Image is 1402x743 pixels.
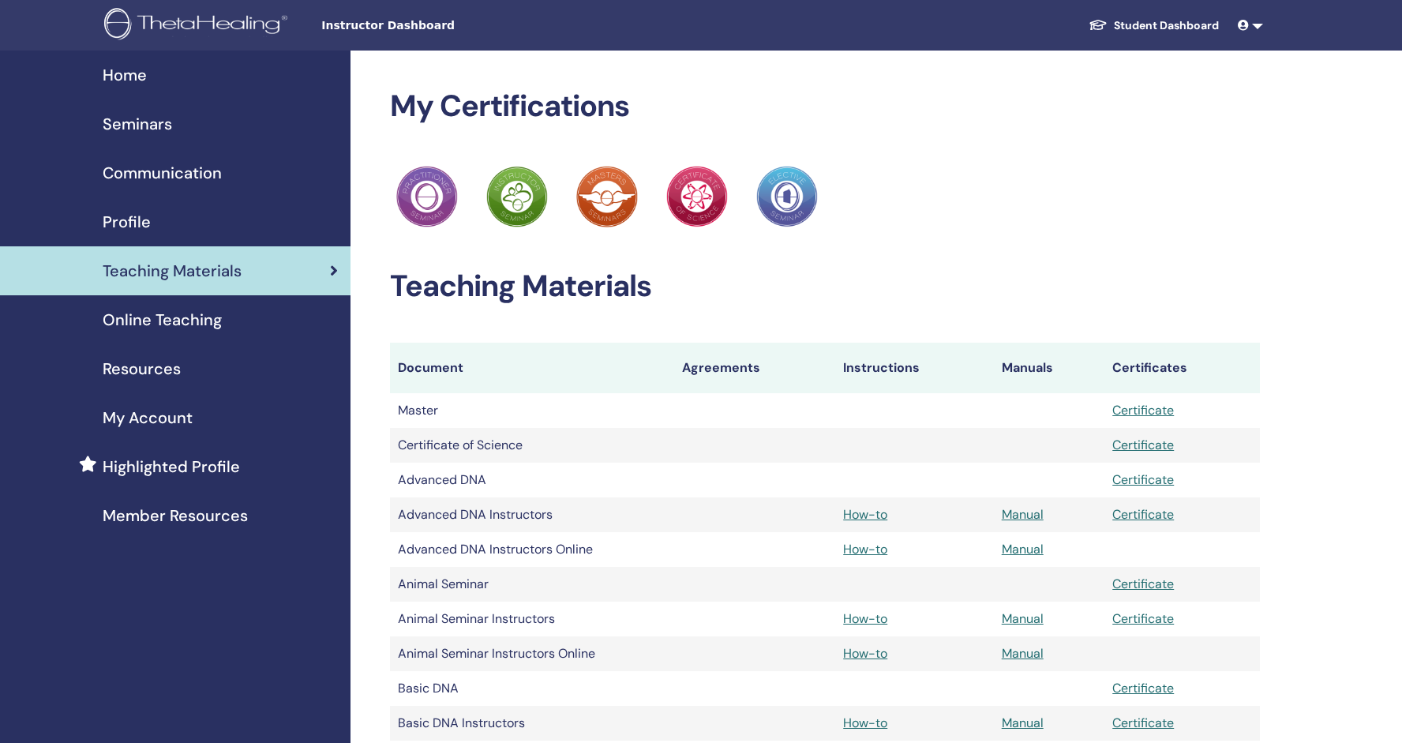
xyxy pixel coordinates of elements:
[1112,610,1174,627] a: Certificate
[666,166,728,227] img: Practitioner
[1002,610,1044,627] a: Manual
[843,506,887,523] a: How-to
[1076,11,1231,40] a: Student Dashboard
[1112,576,1174,592] a: Certificate
[835,343,993,393] th: Instructions
[390,497,674,532] td: Advanced DNA Instructors
[390,88,1260,125] h2: My Certifications
[390,602,674,636] td: Animal Seminar Instructors
[390,636,674,671] td: Animal Seminar Instructors Online
[1089,18,1108,32] img: graduation-cap-white.svg
[390,671,674,706] td: Basic DNA
[390,463,674,497] td: Advanced DNA
[1104,343,1260,393] th: Certificates
[843,645,887,662] a: How-to
[103,504,248,527] span: Member Resources
[1002,645,1044,662] a: Manual
[390,268,1260,305] h2: Teaching Materials
[1112,437,1174,453] a: Certificate
[674,343,835,393] th: Agreements
[1112,715,1174,731] a: Certificate
[486,166,548,227] img: Practitioner
[756,166,818,227] img: Practitioner
[103,63,147,87] span: Home
[1112,471,1174,488] a: Certificate
[103,161,222,185] span: Communication
[1112,506,1174,523] a: Certificate
[390,428,674,463] td: Certificate of Science
[1112,402,1174,418] a: Certificate
[321,17,558,34] span: Instructor Dashboard
[390,532,674,567] td: Advanced DNA Instructors Online
[576,166,638,227] img: Practitioner
[843,541,887,557] a: How-to
[390,567,674,602] td: Animal Seminar
[103,455,240,478] span: Highlighted Profile
[1112,680,1174,696] a: Certificate
[843,610,887,627] a: How-to
[103,357,181,381] span: Resources
[390,706,674,741] td: Basic DNA Instructors
[104,8,293,43] img: logo.png
[390,343,674,393] th: Document
[843,715,887,731] a: How-to
[103,406,193,430] span: My Account
[1002,715,1044,731] a: Manual
[103,210,151,234] span: Profile
[103,259,242,283] span: Teaching Materials
[1002,506,1044,523] a: Manual
[994,343,1105,393] th: Manuals
[1002,541,1044,557] a: Manual
[396,166,458,227] img: Practitioner
[390,393,674,428] td: Master
[103,112,172,136] span: Seminars
[103,308,222,332] span: Online Teaching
